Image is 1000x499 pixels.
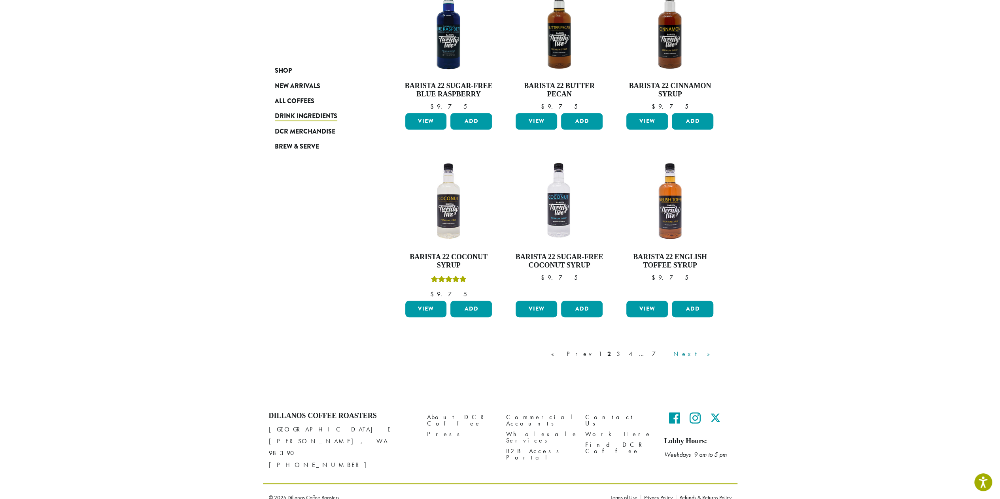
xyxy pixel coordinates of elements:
bdi: 9.75 [541,273,578,282]
a: 2 [606,349,612,359]
a: DCR Merchandise [275,124,370,139]
button: Add [561,301,603,317]
h5: Lobby Hours: [664,437,732,446]
img: ENGLISH-TOFFEE-300x300.png [624,156,715,247]
p: [GEOGRAPHIC_DATA] E [PERSON_NAME], WA 98390 [PHONE_NUMBER] [269,424,415,471]
bdi: 9.75 [652,102,688,111]
span: $ [652,273,658,282]
h4: Dillanos Coffee Roasters [269,412,415,420]
a: Drink Ingredients [275,109,370,124]
button: Add [450,301,492,317]
a: Barista 22 Sugar-Free Coconut Syrup $9.75 [514,156,605,298]
span: DCR Merchandise [275,127,335,137]
span: Shop [275,66,292,76]
span: Brew & Serve [275,142,319,152]
a: 7 [650,349,669,359]
bdi: 9.75 [430,290,467,298]
a: Find DCR Coffee [585,439,652,456]
em: Weekdays 9 am to 5 pm [664,450,727,459]
a: 4 [627,349,635,359]
img: SF-COCONUT-300x300.png [514,156,605,247]
a: Barista 22 English Toffee Syrup $9.75 [624,156,715,298]
span: All Coffees [275,96,314,106]
span: $ [541,273,548,282]
h4: Barista 22 Sugar-Free Coconut Syrup [514,253,605,270]
a: View [405,113,447,130]
span: $ [541,102,548,111]
a: 1 [597,349,603,359]
h4: Barista 22 Butter Pecan [514,82,605,99]
a: … [637,349,648,359]
h4: Barista 22 Coconut Syrup [403,253,494,270]
a: Shop [275,63,370,78]
span: Drink Ingredients [275,111,337,121]
button: Add [672,301,713,317]
a: « Prev [550,349,595,359]
a: Brew & Serve [275,139,370,154]
h4: Barista 22 English Toffee Syrup [624,253,715,270]
a: Barista 22 Coconut SyrupRated 5.00 out of 5 $9.75 [403,156,494,298]
a: Commercial Accounts [506,412,573,429]
a: View [626,301,668,317]
a: Wholesale Services [506,429,573,446]
button: Add [672,113,713,130]
a: About DCR Coffee [427,412,494,429]
bdi: 9.75 [652,273,688,282]
a: B2B Access Portal [506,446,573,463]
a: View [405,301,447,317]
h4: Barista 22 Cinnamon Syrup [624,82,715,99]
span: $ [430,102,437,111]
a: View [626,113,668,130]
span: $ [652,102,658,111]
a: Next » [672,349,717,359]
button: Add [561,113,603,130]
a: Contact Us [585,412,652,429]
a: View [516,301,557,317]
bdi: 9.75 [430,102,467,111]
a: All Coffees [275,94,370,109]
a: New Arrivals [275,78,370,93]
a: 3 [615,349,625,359]
a: Work Here [585,429,652,439]
bdi: 9.75 [541,102,578,111]
h4: Barista 22 Sugar-Free Blue Raspberry [403,82,494,99]
a: View [516,113,557,130]
div: Rated 5.00 out of 5 [431,275,466,286]
a: Press [427,429,494,439]
button: Add [450,113,492,130]
span: New Arrivals [275,81,320,91]
img: COCONUT-300x300.png [403,156,494,247]
span: $ [430,290,437,298]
